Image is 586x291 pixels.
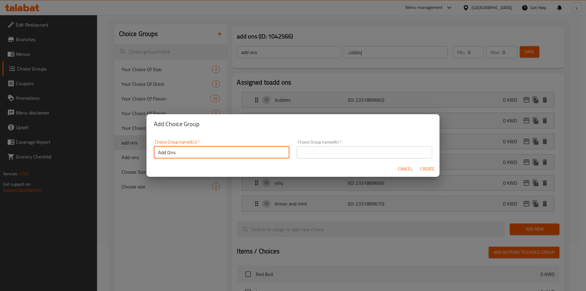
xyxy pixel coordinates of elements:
span: Cancel [398,165,413,173]
button: Cancel [396,163,415,175]
button: Create [418,163,437,175]
input: Please enter Choice Group name(ar) [297,146,432,158]
span: Create [420,165,435,173]
input: Please enter Choice Group name(en) [154,146,289,158]
h2: Add Choice Group [154,119,432,129]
